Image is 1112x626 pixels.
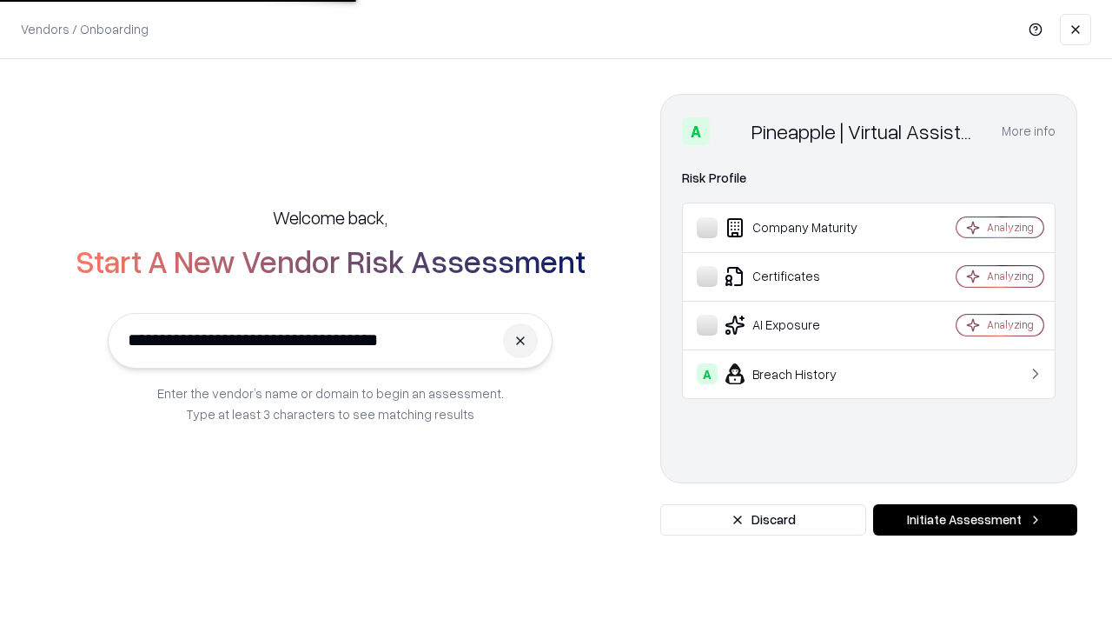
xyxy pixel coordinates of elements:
[697,217,904,238] div: Company Maturity
[660,504,866,536] button: Discard
[697,315,904,336] div: AI Exposure
[76,243,586,278] h2: Start A New Vendor Risk Assessment
[873,504,1077,536] button: Initiate Assessment
[751,117,981,145] div: Pineapple | Virtual Assistant Agency
[1002,116,1056,147] button: More info
[682,168,1056,189] div: Risk Profile
[682,117,710,145] div: A
[697,363,904,384] div: Breach History
[21,20,149,38] p: Vendors / Onboarding
[987,269,1034,283] div: Analyzing
[697,266,904,287] div: Certificates
[273,205,387,230] h5: Welcome back,
[987,317,1034,332] div: Analyzing
[157,383,504,424] p: Enter the vendor’s name or domain to begin an assessment. Type at least 3 characters to see match...
[717,117,745,145] img: Pineapple | Virtual Assistant Agency
[697,363,718,384] div: A
[987,220,1034,235] div: Analyzing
